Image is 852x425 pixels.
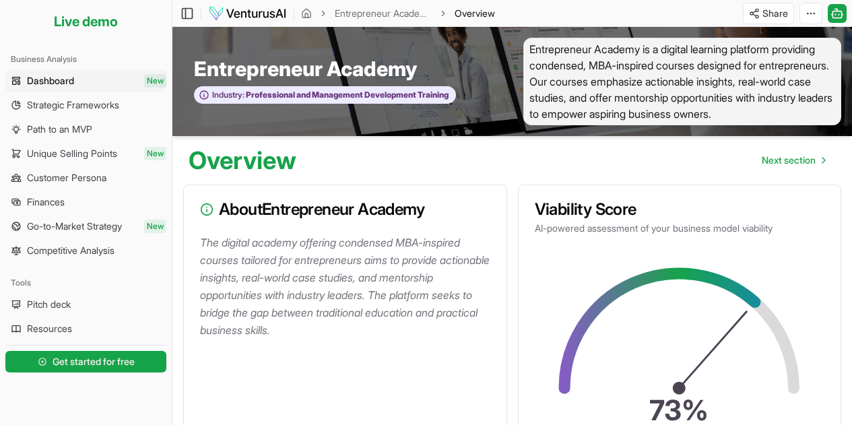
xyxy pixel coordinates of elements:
img: logo [208,5,287,22]
span: New [144,220,166,233]
a: Strategic Frameworks [5,94,166,116]
a: Entrepreneur Academy [335,7,432,20]
div: Tools [5,272,166,294]
span: Industry: [212,90,244,100]
span: New [144,147,166,160]
a: Resources [5,318,166,339]
span: Path to an MVP [27,123,92,136]
nav: pagination [751,147,836,174]
button: Get started for free [5,351,166,372]
button: Share [743,3,794,24]
p: AI-powered assessment of your business model viability [535,222,825,235]
a: Finances [5,191,166,213]
a: Customer Persona [5,167,166,189]
span: Next section [762,154,816,167]
a: Unique Selling PointsNew [5,143,166,164]
button: Industry:Professional and Management Development Training [194,86,456,104]
span: Unique Selling Points [27,147,117,160]
h3: Viability Score [535,201,825,218]
span: Get started for free [53,355,135,368]
a: Go-to-Market StrategyNew [5,216,166,237]
span: Overview [455,7,495,20]
a: Path to an MVP [5,119,166,140]
a: Competitive Analysis [5,240,166,261]
a: Get started for free [5,348,166,375]
span: New [144,74,166,88]
span: Professional and Management Development Training [244,90,449,100]
h1: Overview [189,147,296,174]
span: Pitch deck [27,298,71,311]
nav: breadcrumb [301,7,495,20]
div: Business Analysis [5,48,166,70]
a: Go to next page [751,147,836,174]
p: The digital academy offering condensed MBA-inspired courses tailored for entrepreneurs aims to pr... [200,234,496,339]
span: Strategic Frameworks [27,98,119,112]
span: Resources [27,322,72,335]
a: Pitch deck [5,294,166,315]
span: Competitive Analysis [27,244,114,257]
a: DashboardNew [5,70,166,92]
span: Entrepreneur Academy [194,57,417,81]
span: Entrepreneur Academy is a digital learning platform providing condensed, MBA-inspired courses des... [523,38,842,125]
span: Go-to-Market Strategy [27,220,122,233]
span: Share [762,7,788,20]
span: Finances [27,195,65,209]
h3: About Entrepreneur Academy [200,201,490,218]
span: Dashboard [27,74,74,88]
span: Customer Persona [27,171,106,185]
